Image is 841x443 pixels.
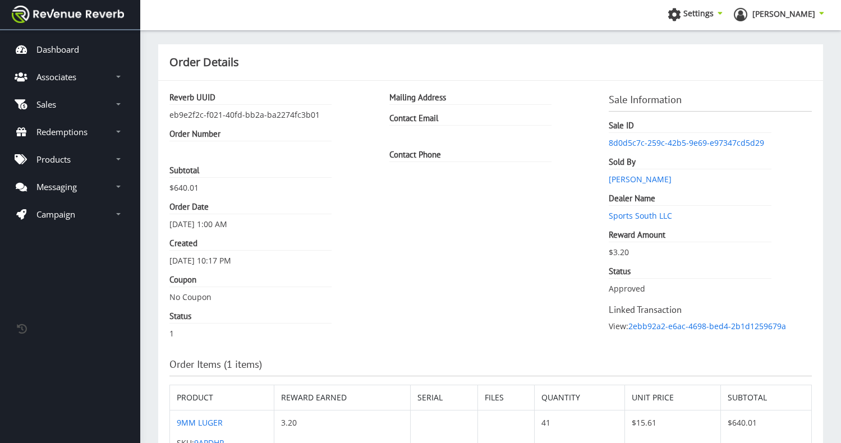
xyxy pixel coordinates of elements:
h3: Order Items (1 items) [169,357,812,376]
p: Campaign [36,209,75,220]
strong: Sold By [609,156,636,167]
dt: Reverb UUID [169,92,332,105]
p: Messaging [36,181,77,192]
a: Dashboard [8,36,132,62]
th: Subtotal [720,385,811,410]
p: Redemptions [36,126,88,137]
dd: Approved [609,283,812,294]
p: Dashboard [36,44,79,55]
a: 8d0d5c7c-259c-42b5-9e69-e97347cd5d29 [609,137,764,148]
dd: [DATE] 10:17 PM [169,255,373,266]
a: [PERSON_NAME] [734,8,824,25]
p: Associates [36,71,76,82]
dt: Contact Email [389,113,552,126]
a: Sports South LLC [609,210,672,221]
strong: Status [609,266,631,276]
span: [PERSON_NAME] [752,8,815,19]
span: Settings [683,8,714,19]
dt: Subtotal [169,165,332,178]
th: Quantity [534,385,624,410]
dt: Order Date [169,201,332,214]
a: Campaign [8,201,132,227]
p: Sales [36,99,56,110]
a: Associates [8,64,132,90]
img: ph-profile.png [734,8,747,21]
a: 9MM LUGER [177,417,223,428]
a: Settings [668,8,723,25]
h3: Sale Information [609,92,812,112]
a: Sales [8,91,132,117]
img: navbar brand [12,6,124,23]
a: Messaging [8,174,132,200]
th: Product [170,385,274,410]
th: Serial [411,385,478,410]
strong: Order Details [169,54,239,70]
a: [PERSON_NAME] [609,174,672,184]
dt: Created [169,238,332,251]
dd: $640.01 [169,182,373,193]
b: Sale ID [609,120,634,131]
dd: eb9e2f2c-f021-40fd-bb2a-ba2274fc3b01 [169,109,373,121]
p: Products [36,154,71,165]
th: Reward Earned [274,385,411,410]
dt: Mailing Address [389,92,552,105]
a: Products [8,146,132,172]
dd: $3.20 [609,247,812,258]
dd: [DATE] 1:00 AM [169,219,373,230]
dt: Order Number [169,128,332,141]
dt: Status [169,311,332,324]
strong: Dealer Name [609,193,655,204]
a: 2ebb92a2-e6ac-4698-bed4-2b1d1259679a [628,321,786,331]
strong: Reward Amount [609,229,665,240]
dd: No Coupon [169,292,373,303]
dd: 1 [169,328,373,339]
th: Files [477,385,534,410]
a: Redemptions [8,119,132,145]
p: View: [609,321,812,332]
h4: Linked Transaction [609,303,812,316]
dt: Coupon [169,274,332,287]
th: Unit Price [624,385,720,410]
dt: Contact Phone [389,149,552,162]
